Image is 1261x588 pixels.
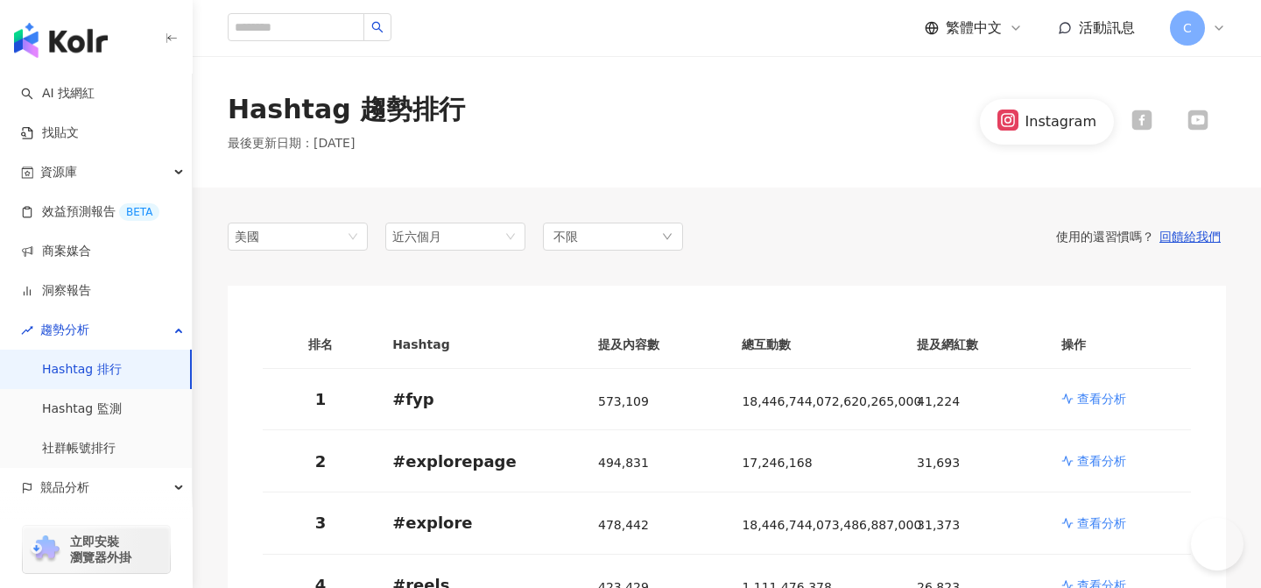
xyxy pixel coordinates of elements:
[21,203,159,221] a: 效益預測報告BETA
[378,321,584,369] th: Hashtag
[40,152,77,192] span: 資源庫
[903,321,1046,369] th: 提及網紅數
[392,512,570,534] p: # explore
[21,243,91,260] a: 商案媒合
[228,91,465,128] div: Hashtag 趨勢排行
[1154,229,1226,244] button: 回饋給我們
[28,535,62,563] img: chrome extension
[42,361,122,379] a: Hashtag 排行
[1061,452,1177,470] a: 查看分析
[277,512,364,534] p: 3
[946,18,1002,38] span: 繁體中文
[662,231,673,242] span: down
[1061,390,1177,407] a: 查看分析
[1183,18,1192,38] span: C
[21,324,33,337] span: rise
[21,124,79,142] a: 找貼文
[263,321,378,369] th: 排名
[1077,514,1126,532] p: 查看分析
[228,135,465,152] p: 最後更新日期 ： [DATE]
[392,388,570,410] p: # fyp
[1077,452,1126,470] p: 查看分析
[21,85,95,103] a: searchAI 找網紅
[40,310,89,350] span: 趨勢分析
[371,21,384,33] span: search
[277,388,364,410] p: 1
[392,230,441,244] span: 近六個月
[598,394,649,408] span: 573,109
[23,526,170,573] a: chrome extension立即安裝 瀏覽器外掛
[683,229,1226,244] div: 使用的還習慣嗎？
[40,468,89,507] span: 競品分析
[917,394,960,408] span: 41,224
[1077,390,1126,407] p: 查看分析
[70,534,131,565] span: 立即安裝 瀏覽器外掛
[917,518,960,532] span: 31,373
[1025,112,1096,131] div: Instagram
[1047,321,1191,369] th: 操作
[553,227,578,246] span: 不限
[742,394,921,408] span: 18,446,744,072,620,265,000
[14,23,108,58] img: logo
[728,321,903,369] th: 總互動數
[42,400,122,418] a: Hashtag 監測
[1191,518,1243,570] iframe: Help Scout Beacon - Open
[742,456,812,470] span: 17,246,168
[1079,19,1135,36] span: 活動訊息
[1061,514,1177,532] a: 查看分析
[598,518,649,532] span: 478,442
[742,518,921,532] span: 18,446,744,073,486,887,000
[235,223,292,250] div: 美國
[917,456,960,470] span: 31,693
[584,321,728,369] th: 提及內容數
[598,456,649,470] span: 494,831
[21,282,91,300] a: 洞察報告
[42,440,116,457] a: 社群帳號排行
[392,450,570,472] p: # explorepage
[277,450,364,472] p: 2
